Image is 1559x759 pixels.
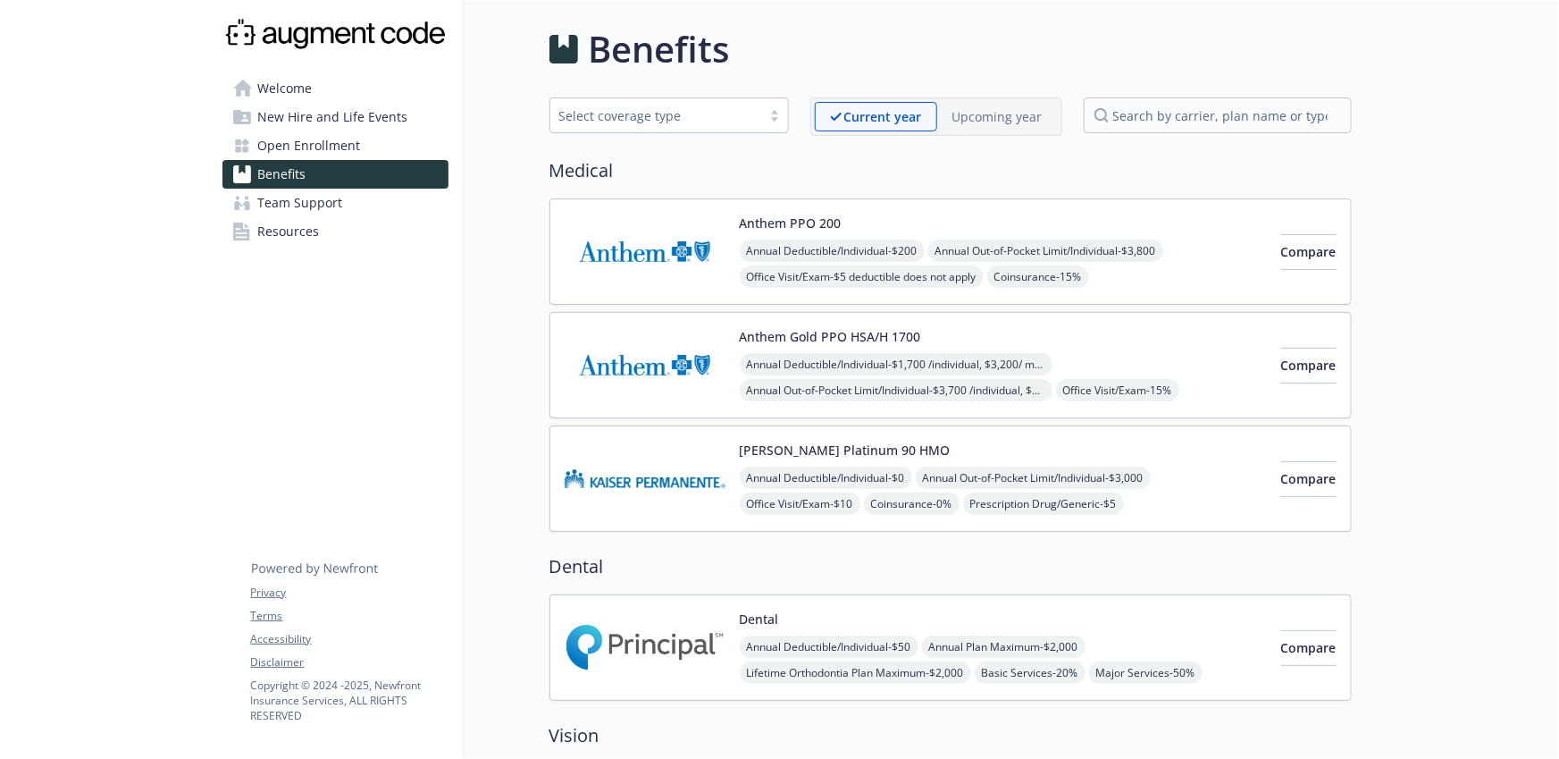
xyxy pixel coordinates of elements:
button: Anthem Gold PPO HSA/H 1700 [740,327,921,346]
span: Compare [1281,639,1337,656]
span: Office Visit/Exam - $10 [740,493,860,515]
span: Annual Out-of-Pocket Limit/Individual - $3,700 /individual, $3,700/ member [740,379,1052,401]
span: Major Services - 50% [1089,662,1203,684]
span: Annual Plan Maximum - $2,000 [922,636,1085,658]
h2: Medical [549,157,1352,184]
div: Select coverage type [559,106,752,125]
span: Annual Deductible/Individual - $50 [740,636,918,658]
span: Lifetime Orthodontia Plan Maximum - $2,000 [740,662,971,684]
span: Benefits [258,160,306,189]
h2: Vision [549,722,1352,749]
span: Basic Services - 20% [975,662,1085,684]
button: Anthem PPO 200 [740,214,842,232]
span: Annual Deductible/Individual - $200 [740,240,925,262]
a: Open Enrollment [222,131,448,160]
a: Team Support [222,189,448,217]
span: Office Visit/Exam - 15% [1056,379,1179,401]
button: Compare [1281,461,1337,497]
span: Compare [1281,243,1337,260]
h2: Dental [549,553,1352,580]
input: search by carrier, plan name or type [1084,97,1352,133]
span: Annual Out-of-Pocket Limit/Individual - $3,000 [916,467,1151,489]
span: Annual Deductible/Individual - $1,700 /individual, $3,200/ member [740,353,1052,375]
span: Coinsurance - 15% [987,266,1089,288]
span: Compare [1281,357,1337,374]
span: Compare [1281,470,1337,487]
button: Compare [1281,630,1337,666]
span: Annual Out-of-Pocket Limit/Individual - $3,800 [928,240,1163,262]
button: [PERSON_NAME] Platinum 90 HMO [740,441,951,460]
span: New Hire and Life Events [258,103,408,131]
span: Annual Deductible/Individual - $0 [740,467,912,489]
img: Principal Financial Group Inc carrier logo [565,610,725,686]
span: Welcome [258,74,313,103]
a: Disclaimer [251,654,448,670]
a: Benefits [222,160,448,189]
a: Welcome [222,74,448,103]
a: Privacy [251,585,448,601]
span: Coinsurance - 0% [864,493,960,515]
p: Current year [844,107,922,126]
img: Kaiser Permanente Insurance Company carrier logo [565,441,725,517]
span: Team Support [258,189,343,217]
button: Compare [1281,234,1337,270]
img: Anthem Blue Cross carrier logo [565,214,725,290]
span: Resources [258,217,320,246]
span: Office Visit/Exam - $5 deductible does not apply [740,266,984,288]
a: Resources [222,217,448,246]
button: Dental [740,610,779,628]
p: Copyright © 2024 - 2025 , Newfront Insurance Services, ALL RIGHTS RESERVED [251,678,448,723]
span: Prescription Drug/Generic - $5 [963,493,1124,515]
span: Open Enrollment [258,131,361,160]
h1: Benefits [589,22,730,76]
a: New Hire and Life Events [222,103,448,131]
a: Accessibility [251,631,448,647]
a: Terms [251,608,448,624]
p: Upcoming year [952,107,1043,126]
img: Anthem Blue Cross carrier logo [565,327,725,403]
button: Compare [1281,348,1337,384]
